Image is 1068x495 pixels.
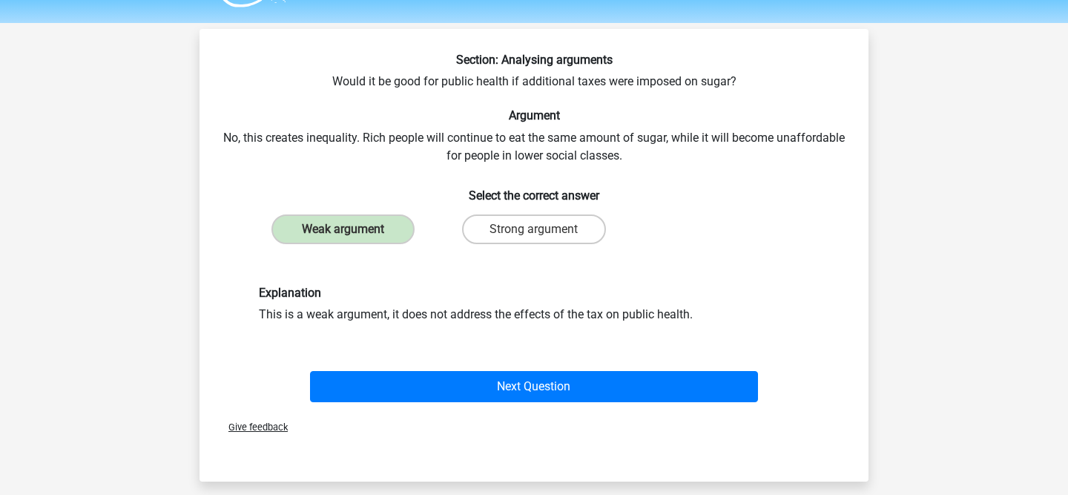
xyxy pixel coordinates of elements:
h6: Explanation [259,286,809,300]
h6: Argument [223,108,845,122]
label: Weak argument [271,214,415,244]
button: Next Question [310,371,759,402]
label: Strong argument [462,214,605,244]
span: Give feedback [217,422,288,433]
h6: Section: Analysing arguments [223,53,845,67]
div: This is a weak argument, it does not address the effects of the tax on public health. [248,286,820,324]
div: Would it be good for public health if additional taxes were imposed on sugar? No, this creates in... [205,53,863,408]
h6: Select the correct answer [223,177,845,203]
